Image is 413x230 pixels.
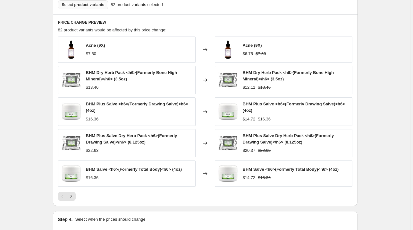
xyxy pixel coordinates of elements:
span: 82 product variants selected [111,2,163,8]
span: BHM Dry Herb Pack <h6>(Formerly Bone High Mineral)</h6> (3.5oz) [243,70,334,81]
span: BHM Plus Salve Dry Herb Pack <h6>(Formerly Drawing Salve)</h6> (8.125oz) [243,133,334,144]
span: BHM Plus Salve <h6>(Formerly Drawing Salve)<h6> (4oz) [243,102,345,113]
span: 82 product variants would be affected by this price change: [58,28,167,32]
img: Acne_874f9a0b-620c-4d18-80d3-9534264318ff_80x.jpg [218,40,238,59]
strike: $22.63 [258,147,271,154]
img: BHMPlusSalve_DHP_b1fc66e1-5b33-4f2a-86b7-7565c4effe18_80x.jpg [62,134,81,153]
div: $22.63 [86,147,99,154]
button: Select product variants [58,0,108,9]
img: Acne_874f9a0b-620c-4d18-80d3-9534264318ff_80x.jpg [62,40,81,59]
span: BHM Dry Herb Pack <h6>(Formerly Bone High Mineral)</h6> (3.5oz) [86,70,177,81]
span: Acne (9X) [86,43,105,48]
img: BHMPlus_HalfozSalve_80x.jpg [62,102,81,121]
span: BHM Salve <h6>(Formerly Total Body)<h6> (4oz) [86,167,182,172]
div: $14.72 [243,175,256,181]
div: $16.36 [86,116,99,122]
div: $12.11 [243,84,256,91]
div: $20.37 [243,147,256,154]
span: Acne (9X) [243,43,262,48]
div: $14.72 [243,116,256,122]
span: BHM Plus Salve <h6>(Formerly Drawing Salve)<h6> (4oz) [86,102,188,113]
strike: $7.50 [256,51,266,57]
img: BHM_DHP_80x.jpg [62,70,81,90]
img: BHM_HalfozSalve_80x.jpg [218,164,238,183]
strike: $16.36 [258,116,271,122]
img: BHMPlusSalve_DHP_b1fc66e1-5b33-4f2a-86b7-7565c4effe18_80x.jpg [218,134,238,153]
button: Next [67,192,76,201]
div: $16.36 [86,175,99,181]
strike: $13.46 [258,84,271,91]
p: Select when the prices should change [75,216,145,223]
h6: PRICE CHANGE PREVIEW [58,20,352,25]
nav: Pagination [58,192,76,201]
div: $7.50 [86,51,97,57]
strike: $16.36 [258,175,271,181]
span: BHM Salve <h6>(Formerly Total Body)<h6> (4oz) [243,167,339,172]
div: $13.46 [86,84,99,91]
h2: Step 4. [58,216,73,223]
div: $6.75 [243,51,253,57]
img: BHM_DHP_80x.jpg [218,70,238,90]
span: BHM Plus Salve Dry Herb Pack <h6>(Formerly Drawing Salve)</h6> (8.125oz) [86,133,177,144]
img: BHM_HalfozSalve_80x.jpg [62,164,81,183]
span: Select product variants [62,2,105,7]
img: BHMPlus_HalfozSalve_80x.jpg [218,102,238,121]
